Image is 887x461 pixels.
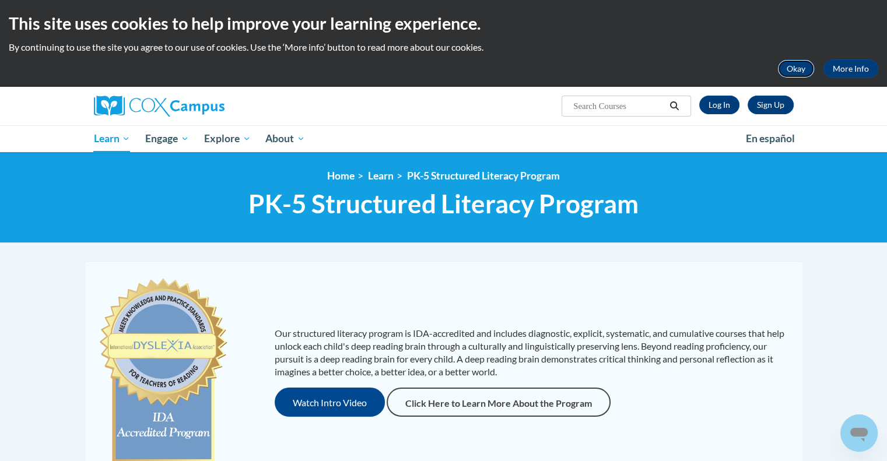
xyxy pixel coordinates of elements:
h2: This site uses cookies to help improve your learning experience. [9,12,878,35]
div: Main menu [76,125,811,152]
a: Log In [699,96,739,114]
span: En español [746,132,795,145]
span: PK-5 Structured Literacy Program [248,188,639,219]
a: Home [327,170,355,182]
a: PK-5 Structured Literacy Program [407,170,560,182]
img: Cox Campus [94,96,225,117]
button: Watch Intro Video [275,388,385,417]
span: About [265,132,305,146]
a: Learn [368,170,394,182]
p: By continuing to use the site you agree to our use of cookies. Use the ‘More info’ button to read... [9,41,878,54]
a: Register [748,96,794,114]
iframe: Button to launch messaging window [840,414,878,452]
a: Click Here to Learn More About the Program [387,388,611,417]
a: About [258,125,313,152]
span: Learn [93,132,130,146]
button: Search [665,99,683,113]
a: Explore [197,125,258,152]
span: Explore [204,132,251,146]
p: Our structured literacy program is IDA-accredited and includes diagnostic, explicit, systematic, ... [275,327,791,378]
button: Okay [777,59,815,78]
a: En español [738,126,802,151]
input: Search Courses [572,99,665,113]
a: More Info [823,59,878,78]
a: Learn [86,125,138,152]
span: Engage [145,132,189,146]
a: Cox Campus [94,96,315,117]
a: Engage [138,125,197,152]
